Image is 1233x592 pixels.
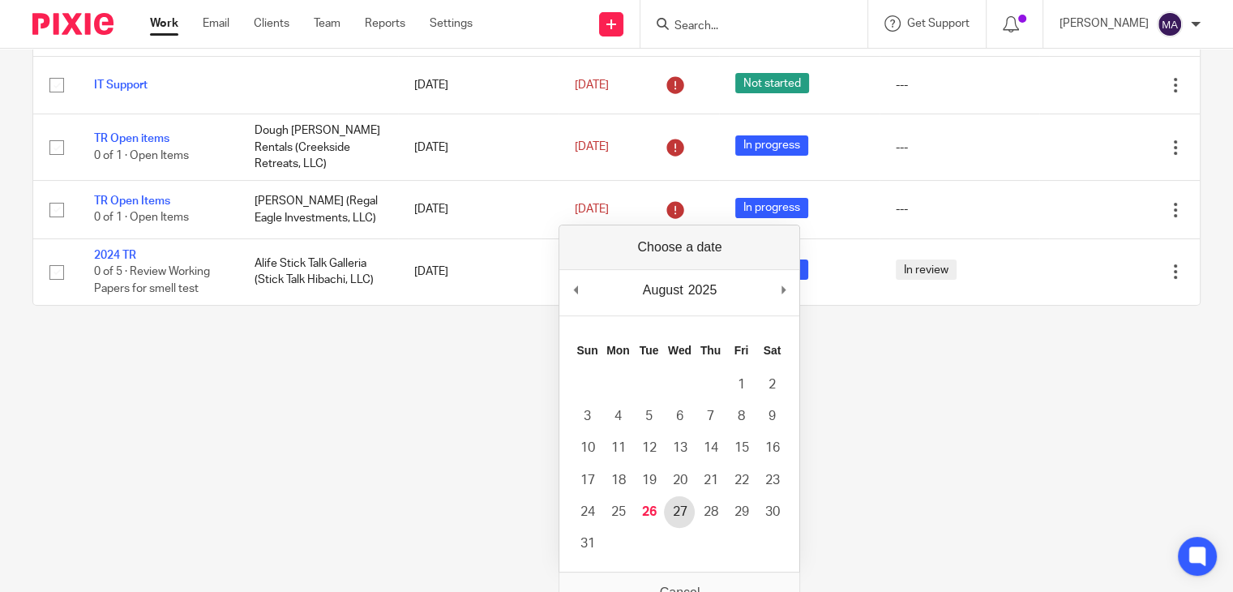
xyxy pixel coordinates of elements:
abbr: Sunday [576,344,597,357]
img: Pixie [32,13,113,35]
abbr: Thursday [700,344,721,357]
button: 18 [602,465,633,496]
span: Get Support [907,18,970,29]
button: Next Month [775,278,791,302]
span: 0 of 1 · Open Items [94,150,189,161]
button: 3 [572,401,602,432]
div: 2025 [686,278,720,302]
abbr: Monday [606,344,629,357]
span: 0 of 5 · Review Working Papers for smell test [94,266,210,294]
span: Not started [735,73,809,93]
button: 6 [664,401,695,432]
button: 22 [726,465,756,496]
td: [DATE] [398,181,559,238]
button: 9 [756,401,787,432]
button: 20 [664,465,695,496]
a: Email [203,15,229,32]
a: 2024 TR [94,250,136,261]
a: Team [314,15,340,32]
button: 14 [695,432,726,464]
button: 27 [664,496,695,528]
button: 1 [726,369,756,401]
span: [DATE] [575,142,609,153]
span: [DATE] [575,204,609,215]
button: 15 [726,432,756,464]
button: 13 [664,432,695,464]
a: TR Open Items [94,195,170,207]
abbr: Tuesday [640,344,659,357]
button: 16 [756,432,787,464]
button: 12 [633,432,664,464]
span: In progress [735,135,808,156]
button: 30 [756,496,787,528]
button: 24 [572,496,602,528]
div: --- [896,77,1024,93]
button: 11 [602,432,633,464]
a: Clients [254,15,289,32]
div: --- [896,139,1024,156]
button: 5 [633,401,664,432]
a: Work [150,15,178,32]
abbr: Wednesday [668,344,691,357]
button: 29 [726,496,756,528]
a: TR Open items [94,133,169,144]
span: In review [896,260,957,280]
p: [PERSON_NAME] [1060,15,1149,32]
td: [DATE] [398,114,559,181]
button: 31 [572,528,602,560]
button: 10 [572,432,602,464]
span: In progress [735,198,808,218]
td: [DATE] [398,56,559,114]
span: [DATE] [575,79,609,91]
td: Dough [PERSON_NAME] Rentals (Creekside Retreats, LLC) [238,114,399,181]
button: 23 [756,465,787,496]
button: 19 [633,465,664,496]
button: 8 [726,401,756,432]
button: 25 [602,496,633,528]
abbr: Friday [734,344,749,357]
button: 7 [695,401,726,432]
button: 17 [572,465,602,496]
button: 2 [756,369,787,401]
button: 26 [633,496,664,528]
img: svg%3E [1157,11,1183,37]
a: Settings [430,15,473,32]
button: 28 [695,496,726,528]
span: 0 of 1 · Open Items [94,212,189,224]
div: --- [896,201,1024,217]
a: IT Support [94,79,148,91]
button: 21 [695,465,726,496]
td: [DATE] [398,238,559,305]
td: [PERSON_NAME] (Regal Eagle Investments, LLC) [238,181,399,238]
button: Previous Month [567,278,584,302]
input: Search [673,19,819,34]
div: August [640,278,686,302]
a: Reports [365,15,405,32]
button: 4 [602,401,633,432]
abbr: Saturday [764,344,781,357]
td: Alife Stick Talk Galleria (Stick Talk Hibachi, LLC) [238,238,399,305]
